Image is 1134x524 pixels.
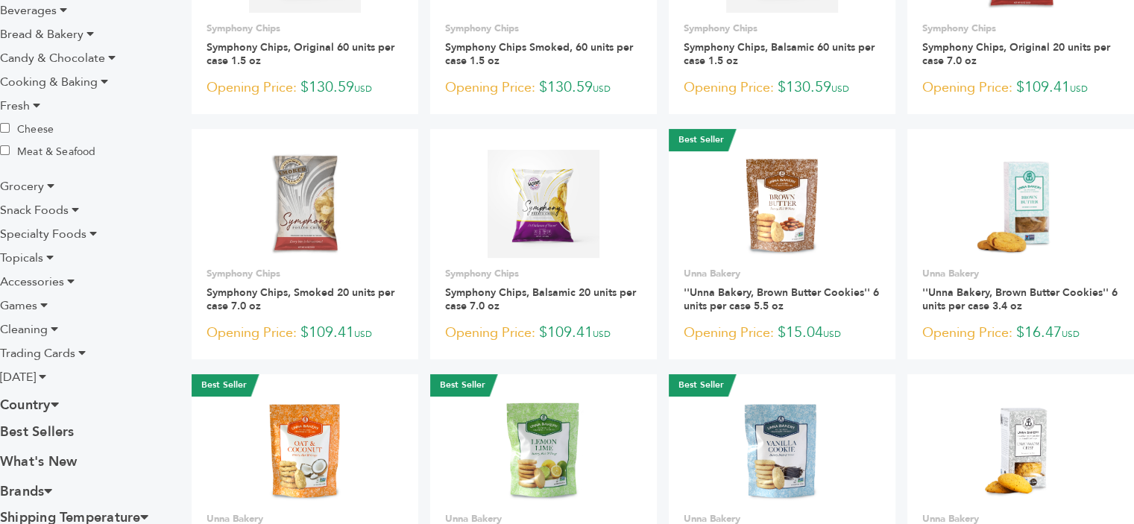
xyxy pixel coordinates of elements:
[967,150,1075,258] img: ''Unna Bakery, Brown Butter Cookies'' 6 units per case 3.4 oz
[207,22,403,35] p: Symphony Chips
[922,78,1012,98] span: Opening Price:
[354,83,372,95] span: USD
[593,83,611,95] span: USD
[207,322,403,344] p: $109.41
[490,395,598,503] img: Unna Bakery, Lemon Lime Cookies 6 units per case 5.5 oz
[1062,328,1080,340] span: USD
[207,267,403,280] p: Symphony Chips
[922,322,1119,344] p: $16.47
[445,22,642,35] p: Symphony Chips
[488,150,600,257] img: Symphony Chips, Balsamic 20 units per case 7.0 oz
[445,267,642,280] p: Symphony Chips
[593,328,611,340] span: USD
[207,40,394,68] a: Symphony Chips, Original 60 units per case 1.5 oz
[684,322,881,344] p: $15.04
[922,22,1119,35] p: Symphony Chips
[728,395,837,503] img: Unna Bakery, Vanilla Sugar Cookies 6 units per case 5.5 oz
[445,40,633,68] a: Symphony Chips Smoked, 60 units per case 1.5 oz
[445,323,535,343] span: Opening Price:
[268,150,341,257] img: Symphony Chips, Smoked 20 units per case 7.0 oz
[967,395,1075,503] img: Unna Bakery, Cardamom Crisp Cookies 6 units per case 3.4 oz
[831,83,849,95] span: USD
[922,285,1118,313] a: ''Unna Bakery, Brown Butter Cookies'' 6 units per case 3.4 oz
[922,40,1110,68] a: Symphony Chips, Original 20 units per case 7.0 oz
[445,322,642,344] p: $109.41
[922,77,1119,99] p: $109.41
[354,328,372,340] span: USD
[207,77,403,99] p: $130.59
[251,395,359,503] img: Unna Bakery, Coconut Oat Cookies 6 units per case 5.5 oz
[207,78,297,98] span: Opening Price:
[684,77,881,99] p: $130.59
[207,323,297,343] span: Opening Price:
[728,150,837,258] img: ''Unna Bakery, Brown Butter Cookies'' 6 units per case 5.5 oz
[684,285,879,313] a: ''Unna Bakery, Brown Butter Cookies'' 6 units per case 5.5 oz
[445,78,535,98] span: Opening Price:
[922,323,1012,343] span: Opening Price:
[684,78,774,98] span: Opening Price:
[445,77,642,99] p: $130.59
[684,22,881,35] p: Symphony Chips
[445,285,636,313] a: Symphony Chips, Balsamic 20 units per case 7.0 oz
[207,285,394,313] a: Symphony Chips, Smoked 20 units per case 7.0 oz
[922,267,1119,280] p: Unna Bakery
[684,323,774,343] span: Opening Price:
[823,328,841,340] span: USD
[1070,83,1088,95] span: USD
[684,40,875,68] a: Symphony Chips, Balsamic 60 units per case 1.5 oz
[684,267,881,280] p: Unna Bakery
